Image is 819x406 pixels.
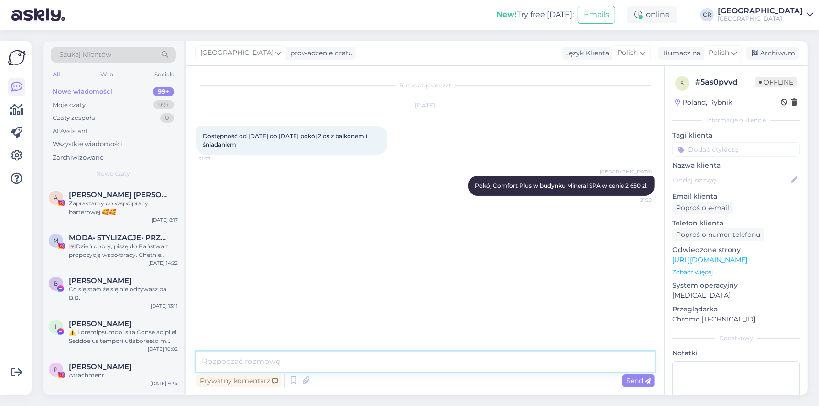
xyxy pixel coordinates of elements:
p: Telefon klienta [672,218,800,228]
span: 5 [681,80,684,87]
div: [GEOGRAPHIC_DATA] [718,15,803,22]
a: [URL][DOMAIN_NAME] [672,256,747,264]
span: Polish [709,48,729,58]
div: [GEOGRAPHIC_DATA] [718,7,803,15]
span: I [55,323,57,330]
p: Notatki [672,348,800,358]
div: 99+ [153,87,174,96]
div: All [51,68,62,81]
button: Emails [578,6,615,24]
div: Poland, Rybnik [675,97,732,107]
span: Paweł Pokarowski [69,363,131,371]
p: Zobacz więcej ... [672,268,800,277]
div: Poproś o numer telefonu [672,228,764,241]
div: Tłumacz na [658,48,700,58]
img: Askly Logo [8,49,26,67]
b: New! [496,10,517,19]
div: # 5as0pvvd [695,76,755,88]
span: [GEOGRAPHIC_DATA] [600,168,652,175]
p: Tagi klienta [672,130,800,140]
span: 21:27 [199,155,235,162]
div: Zapraszamy do współpracy barterowej 🥰🥰 [69,199,178,216]
div: Informacje o kliencie [672,116,800,125]
div: prowadzenie czatu [286,48,353,58]
div: Web [99,68,116,81]
div: Attachment [69,371,178,380]
span: Bożena Bolewicz [69,277,131,285]
span: Offline [755,77,797,87]
span: B [54,280,58,287]
div: Co się stało że się nie odzywasz pa B.B. [69,285,178,302]
div: Czaty zespołu [53,113,96,123]
span: Polish [617,48,638,58]
span: Anna Żukowska Ewa Adamczewska BLIŹNIACZKI • Bóg • rodzina • dom [69,191,168,199]
div: Wszystkie wiadomości [53,139,122,149]
div: Socials [153,68,176,81]
div: Poproś o e-mail [672,202,733,214]
span: P [54,366,58,373]
div: Język Klienta [562,48,609,58]
span: [GEOGRAPHIC_DATA] [200,48,273,58]
p: Odwiedzone strony [672,245,800,255]
span: Pokój Comfort Plus w budynku Mineral SPA w cenie 2 650 zł. [475,182,648,189]
input: Dodać etykietę [672,142,800,157]
span: MODA• STYLIZACJE• PRZEGLĄDY KOLEKCJI [69,234,168,242]
span: 21:29 [616,196,652,203]
span: Igor Jafar [69,320,131,328]
div: 0 [160,113,174,123]
p: [MEDICAL_DATA] [672,290,800,300]
div: [DATE] 13:11 [151,302,178,310]
div: Zarchiwizowane [53,153,104,162]
p: Email klienta [672,192,800,202]
div: Archiwum [746,47,799,60]
div: [DATE] 9:34 [150,380,178,387]
div: 99+ [153,100,174,110]
div: [DATE] 14:22 [148,259,178,267]
span: Dostępność od [DATE] do [DATE] pokój 2 os z balkonem i śniadaniem [203,132,369,148]
span: Szukaj klientów [59,50,111,60]
div: 💌Dzień dobry, piszę do Państwa z propozycją współpracy. Chętnie odwiedziłabym Państwa hotel z rod... [69,242,178,259]
span: M [54,237,59,244]
div: AI Assistant [53,127,88,136]
span: Nowe czaty [97,170,131,178]
div: Moje czaty [53,100,86,110]
div: [DATE] 8:17 [152,216,178,224]
div: CR [700,8,714,21]
input: Dodaj nazwę [673,175,789,185]
p: System operacyjny [672,280,800,290]
a: [GEOGRAPHIC_DATA][GEOGRAPHIC_DATA] [718,7,813,22]
div: [DATE] 10:02 [148,345,178,353]
div: online [627,6,677,23]
p: Nazwa klienta [672,160,800,171]
div: Try free [DATE]: [496,9,574,21]
p: Przeglądarka [672,304,800,314]
span: Send [626,376,651,385]
div: Nowe wiadomości [53,87,112,96]
div: Dodatkowy [672,334,800,342]
div: Prywatny komentarz [196,374,282,387]
p: Chrome [TECHNICAL_ID] [672,314,800,324]
span: A [54,194,58,201]
div: ⚠️ Loremipsumdol sita Conse adipi el Seddoeius tempori utlaboreetd m aliqua enimadmini veniamqún... [69,328,178,345]
div: [DATE] [196,101,655,110]
div: Rozpoczął się czat [196,81,655,90]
